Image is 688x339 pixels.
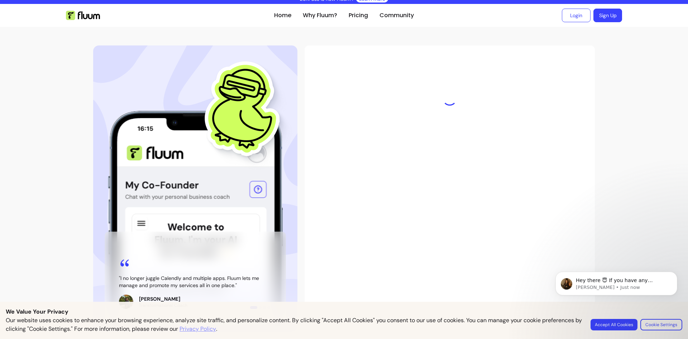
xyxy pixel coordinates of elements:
[303,11,337,20] a: Why Fluum?
[180,325,216,333] a: Privacy Policy
[6,316,582,333] p: Our website uses cookies to enhance your browsing experience, analyze site traffic, and personali...
[545,257,688,335] iframe: Intercom notifications message
[349,11,368,20] a: Pricing
[443,91,457,106] div: Loading
[593,9,622,22] a: Sign Up
[274,11,291,20] a: Home
[139,295,187,302] p: [PERSON_NAME]
[119,295,133,309] img: Review avatar
[66,11,100,20] img: Fluum Logo
[562,9,591,22] a: Login
[379,11,414,20] a: Community
[119,275,272,289] blockquote: " I no longer juggle Calendly and multiple apps. Fluum lets me manage and promote my services all...
[6,307,682,316] p: We Value Your Privacy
